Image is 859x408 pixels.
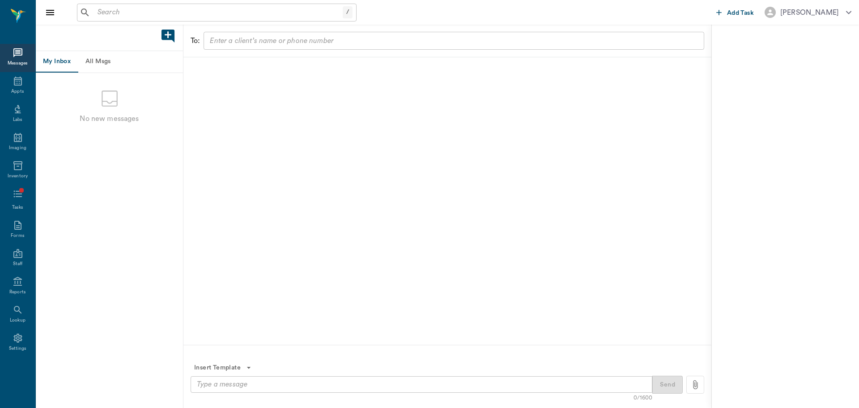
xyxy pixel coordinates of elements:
div: Forms [11,232,24,239]
div: / [343,6,353,18]
p: No new messages [80,113,139,124]
button: [PERSON_NAME] [757,4,859,21]
div: Messages [8,60,28,67]
input: Enter a client’s name or phone number [206,34,700,47]
button: Insert Template [191,360,255,376]
div: Staff [13,261,22,267]
button: My Inbox [36,51,78,73]
div: Settings [9,345,27,352]
input: Search [94,6,343,19]
div: Reports [9,289,26,296]
div: Imaging [9,145,26,151]
button: Add Task [713,4,757,21]
div: Tasks [12,204,23,211]
div: Inventory [8,173,28,180]
div: To: [191,35,200,46]
div: 0/1600 [634,394,652,402]
div: [PERSON_NAME] [780,7,839,18]
button: Close drawer [41,4,59,21]
button: All Msgs [78,51,118,73]
div: Lookup [10,317,26,324]
div: Message tabs [36,51,183,73]
div: Appts [11,88,24,95]
div: Labs [13,116,22,123]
